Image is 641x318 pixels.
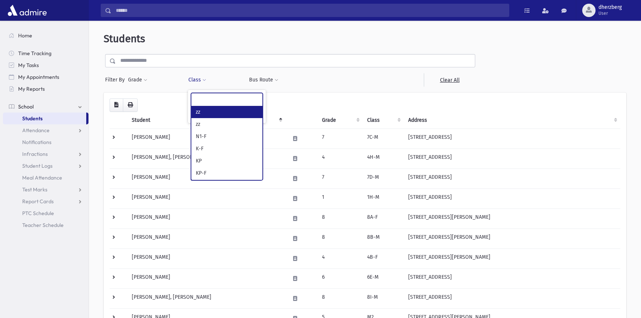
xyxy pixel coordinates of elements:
td: 1H-M [363,188,404,208]
td: 8I-M [363,288,404,308]
td: [PERSON_NAME] [127,128,285,148]
span: Meal Attendance [22,174,62,181]
a: Students [3,113,86,124]
a: My Reports [3,83,88,95]
span: Test Marks [22,186,47,193]
span: Students [22,115,43,122]
td: [PERSON_NAME] [127,168,285,188]
span: Teacher Schedule [22,222,64,228]
td: 6 [318,268,363,288]
a: Report Cards [3,195,88,207]
span: Report Cards [22,198,54,205]
a: School [3,101,88,113]
span: My Appointments [18,74,59,80]
span: dherzberg [598,4,622,10]
span: PTC Schedule [22,210,54,217]
li: zz [191,118,262,130]
li: N1-F [191,130,262,143]
span: My Tasks [18,62,39,68]
td: 8 [318,228,363,248]
a: Infractions [3,148,88,160]
span: School [18,103,34,110]
input: Search [111,4,509,17]
li: K-F [191,143,262,155]
span: Time Tracking [18,50,51,57]
td: 6E-M [363,268,404,288]
a: Teacher Schedule [3,219,88,231]
td: [PERSON_NAME] [127,228,285,248]
td: [STREET_ADDRESS][PERSON_NAME] [404,248,620,268]
td: 4 [318,148,363,168]
th: Address: activate to sort column ascending [404,112,620,129]
a: PTC Schedule [3,207,88,219]
span: Attendance [22,127,50,134]
td: 8 [318,208,363,228]
td: [STREET_ADDRESS] [404,148,620,168]
td: 8B-M [363,228,404,248]
li: KP-F [191,167,262,179]
span: Notifications [22,139,51,145]
td: 4H-M [363,148,404,168]
a: Notifications [3,136,88,148]
span: My Reports [18,86,45,92]
td: [PERSON_NAME] [127,268,285,288]
td: 7C-M [363,128,404,148]
td: 7 [318,168,363,188]
a: Clear All [424,73,475,87]
th: Class: activate to sort column ascending [363,112,404,129]
td: [STREET_ADDRESS][PERSON_NAME] [404,228,620,248]
td: [STREET_ADDRESS] [404,188,620,208]
span: Infractions [22,151,48,157]
span: User [598,10,622,16]
td: [PERSON_NAME] [127,188,285,208]
td: [PERSON_NAME], [PERSON_NAME] [127,288,285,308]
th: Grade: activate to sort column ascending [318,112,363,129]
td: [PERSON_NAME] [127,248,285,268]
td: [PERSON_NAME], [PERSON_NAME] [127,148,285,168]
td: 1 [318,188,363,208]
a: My Tasks [3,59,88,71]
th: Student: activate to sort column descending [127,112,285,129]
a: Time Tracking [3,47,88,59]
td: [STREET_ADDRESS] [404,268,620,288]
button: Print [123,98,138,112]
span: Home [18,32,32,39]
a: My Appointments [3,71,88,83]
td: 4 [318,248,363,268]
td: 8A-F [363,208,404,228]
button: Class [188,73,207,87]
td: 7 [318,128,363,148]
span: Students [104,33,145,45]
td: 8 [318,288,363,308]
span: Student Logs [22,163,53,169]
a: Test Marks [3,184,88,195]
span: Filter By [105,76,128,84]
td: [PERSON_NAME] [127,208,285,228]
button: Bus Route [249,73,279,87]
td: [STREET_ADDRESS] [404,168,620,188]
li: PA-F [191,179,262,191]
a: Meal Attendance [3,172,88,184]
td: [STREET_ADDRESS] [404,288,620,308]
td: [STREET_ADDRESS] [404,128,620,148]
td: 7D-M [363,168,404,188]
li: KP [191,155,262,167]
a: Home [3,30,88,41]
a: Attendance [3,124,88,136]
img: AdmirePro [6,3,48,18]
button: CSV [110,98,123,112]
button: Grade [128,73,148,87]
td: [STREET_ADDRESS][PERSON_NAME] [404,208,620,228]
a: Student Logs [3,160,88,172]
td: 4B-F [363,248,404,268]
li: zz [191,106,262,118]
